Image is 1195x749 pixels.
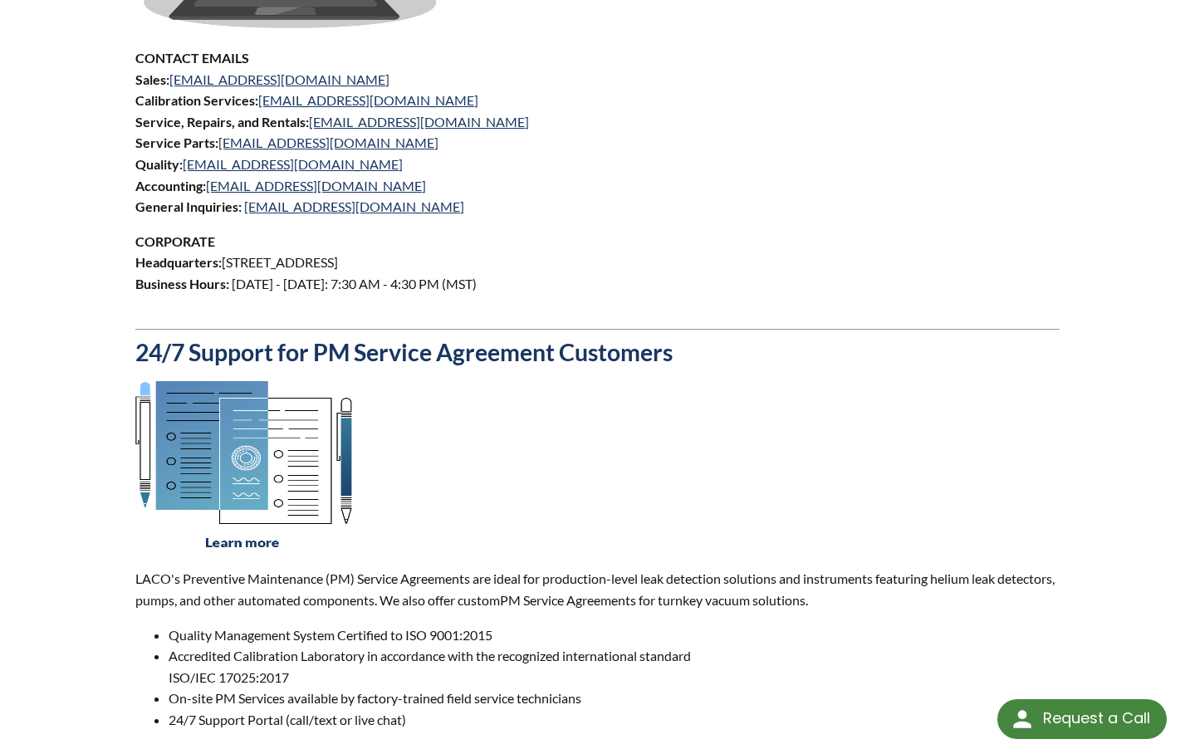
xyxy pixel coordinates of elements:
[309,114,529,130] a: [EMAIL_ADDRESS][DOMAIN_NAME]
[997,699,1167,739] div: Request a Call
[258,92,478,108] a: [EMAIL_ADDRESS][DOMAIN_NAME]
[135,114,309,130] strong: Service, Repairs, and Rentals:
[135,92,258,108] strong: Calibration Services:
[169,688,1059,709] li: On-site PM Services available by factory-trained field service technicians
[135,156,183,172] strong: Quality:
[183,156,403,172] a: [EMAIL_ADDRESS][DOMAIN_NAME]
[135,231,1059,316] p: [STREET_ADDRESS] [DATE] - [DATE]: 7:30 AM - 4:30 PM (MST)
[135,50,249,66] strong: CONTACT EMAILS
[169,709,1059,731] li: 24/7 Support Portal (call/text or live chat)
[135,71,169,87] strong: Sales:
[135,338,673,366] strong: 24/7 Support for PM Service Agreement Customers
[169,645,1059,688] li: Accredited Calibration Laboratory in accordance with the recognized international standard ISO/IE...
[135,178,206,193] strong: Accounting:
[135,254,222,270] strong: Headquarters:
[135,233,215,249] strong: CORPORATE
[135,135,218,150] strong: Service Parts:
[169,624,1059,646] li: Quality Management System Certified to ISO 9001:2015
[1009,706,1036,732] img: round button
[206,178,426,193] a: [EMAIL_ADDRESS][DOMAIN_NAME]
[1043,699,1150,737] div: Request a Call
[169,71,389,87] a: [EMAIL_ADDRESS][DOMAIN_NAME]
[135,276,229,291] strong: Business Hours:
[218,135,438,150] a: [EMAIL_ADDRESS][DOMAIN_NAME]
[135,198,242,214] strong: General Inquiries:
[135,381,352,550] img: Asset_3.png
[244,198,464,214] a: [EMAIL_ADDRESS][DOMAIN_NAME]
[135,568,1059,610] p: LACO's Preventive Maintenance (PM) Service Agreements are ideal for production-level leak detecti...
